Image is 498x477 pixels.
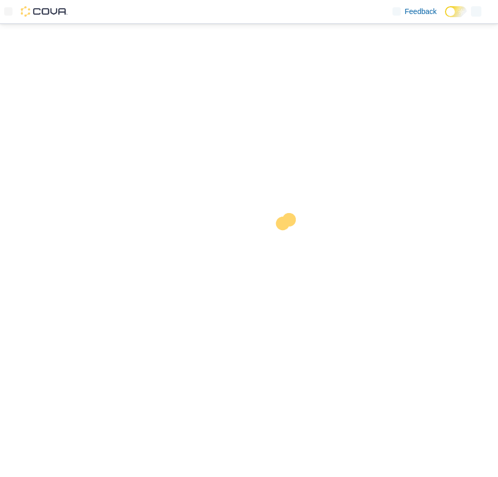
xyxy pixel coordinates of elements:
span: Feedback [405,6,437,17]
a: Feedback [388,1,441,22]
img: Cova [21,6,68,17]
input: Dark Mode [445,6,467,17]
img: cova-loader [249,205,327,283]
